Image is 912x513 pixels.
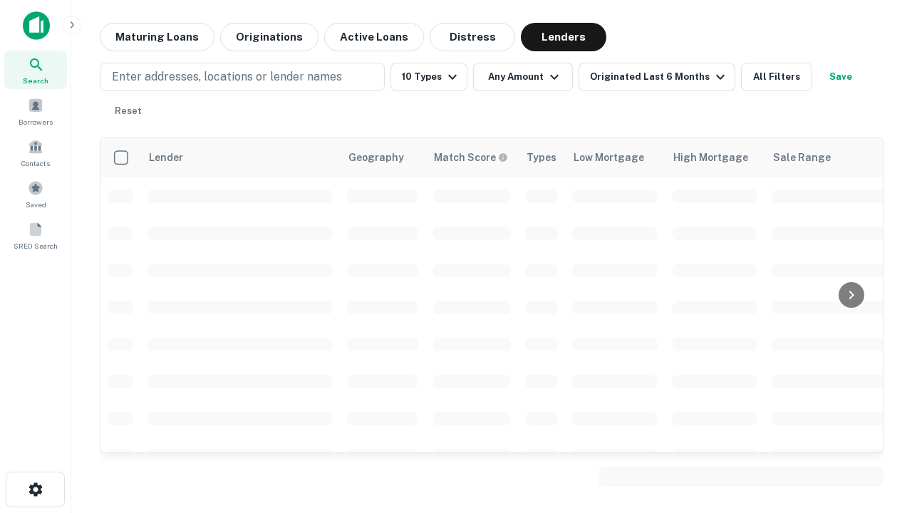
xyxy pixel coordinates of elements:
h6: Match Score [434,150,505,165]
div: Sale Range [773,149,831,166]
button: Any Amount [473,63,573,91]
a: Borrowers [4,92,67,130]
button: Enter addresses, locations or lender names [100,63,385,91]
a: Contacts [4,133,67,172]
span: Search [23,75,48,86]
button: Reset [105,97,151,125]
button: Lenders [521,23,606,51]
th: Types [518,138,565,177]
button: Originated Last 6 Months [579,63,735,91]
button: Active Loans [324,23,424,51]
span: Borrowers [19,116,53,128]
button: Originations [220,23,318,51]
th: Sale Range [765,138,893,177]
th: Capitalize uses an advanced AI algorithm to match your search with the best lender. The match sco... [425,138,518,177]
th: Lender [140,138,340,177]
div: Types [527,149,556,166]
th: High Mortgage [665,138,765,177]
img: capitalize-icon.png [23,11,50,40]
span: Contacts [21,157,50,169]
th: Geography [340,138,425,177]
a: Saved [4,175,67,213]
span: SREO Search [14,240,58,252]
button: All Filters [741,63,812,91]
div: Low Mortgage [574,149,644,166]
div: High Mortgage [673,149,748,166]
div: Lender [149,149,183,166]
div: Originated Last 6 Months [590,68,729,85]
iframe: Chat Widget [841,399,912,467]
p: Enter addresses, locations or lender names [112,68,342,85]
button: 10 Types [390,63,467,91]
a: Search [4,51,67,89]
button: Distress [430,23,515,51]
div: Capitalize uses an advanced AI algorithm to match your search with the best lender. The match sco... [434,150,508,165]
span: Saved [26,199,46,210]
button: Save your search to get updates of matches that match your search criteria. [818,63,864,91]
div: Geography [348,149,404,166]
a: SREO Search [4,216,67,254]
button: Maturing Loans [100,23,214,51]
th: Low Mortgage [565,138,665,177]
